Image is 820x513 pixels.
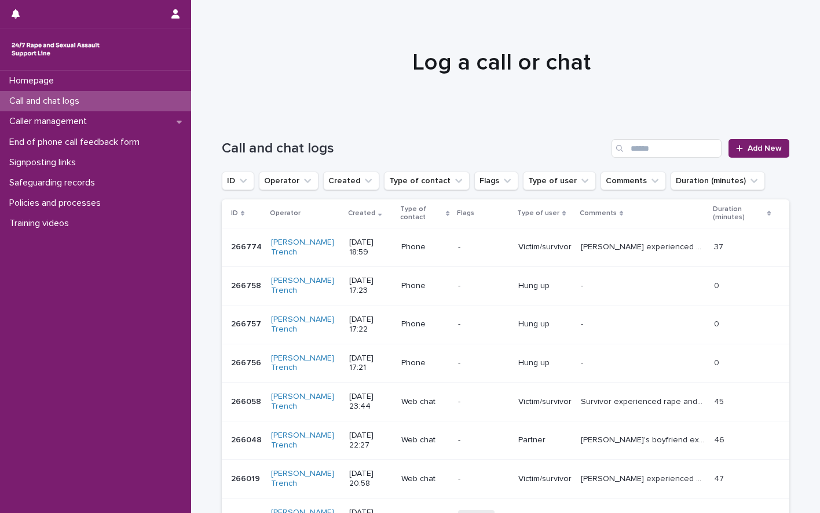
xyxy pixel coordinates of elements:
[323,172,379,190] button: Created
[518,397,572,407] p: Victim/survivor
[458,319,509,329] p: -
[581,433,707,445] p: Chatter's boyfriend experienced SV whilst on holiday by a girl from a club. Provided information ...
[271,238,340,257] a: [PERSON_NAME] Trench
[518,281,572,291] p: Hung up
[523,172,596,190] button: Type of user
[713,203,764,224] p: Duration (minutes)
[581,317,585,329] p: -
[458,397,509,407] p: -
[458,358,509,368] p: -
[581,472,707,484] p: Connie experienced SV whilst in a relationship, and spoke about triggers from work. Explored supp...
[612,139,722,158] input: Search
[270,207,301,220] p: Operator
[231,395,263,407] p: 266058
[581,240,707,252] p: Maya experienced SV by her Uncle Graham involving Candy. Discussed trigger today. Spoke about her...
[518,474,572,484] p: Victim/survivor
[9,38,102,61] img: rhQMoQhaT3yELyF149Cw
[748,144,782,152] span: Add New
[518,435,572,445] p: Partner
[401,281,449,291] p: Phone
[259,172,319,190] button: Operator
[222,383,789,421] tr: 266058266058 [PERSON_NAME] Trench [DATE] 23:44Web chat-Victim/survivorSurvivor experienced rape a...
[5,218,78,229] p: Training videos
[349,392,391,412] p: [DATE] 23:44
[729,139,789,158] a: Add New
[271,276,340,296] a: [PERSON_NAME] Trench
[384,172,470,190] button: Type of contact
[271,315,340,334] a: [PERSON_NAME] Trench
[222,172,254,190] button: ID
[222,460,789,499] tr: 266019266019 [PERSON_NAME] Trench [DATE] 20:58Web chat-Victim/survivor[PERSON_NAME] experienced S...
[458,242,509,252] p: -
[349,469,391,489] p: [DATE] 20:58
[271,469,340,489] a: [PERSON_NAME] Trench
[401,358,449,368] p: Phone
[5,137,149,148] p: End of phone call feedback form
[5,96,89,107] p: Call and chat logs
[222,267,789,305] tr: 266758266758 [PERSON_NAME] Trench [DATE] 17:23Phone-Hung up-- 00
[231,207,238,220] p: ID
[5,157,85,168] p: Signposting links
[231,240,264,252] p: 266774
[714,317,722,329] p: 0
[5,75,63,86] p: Homepage
[231,356,263,368] p: 266756
[231,433,264,445] p: 266048
[581,279,585,291] p: -
[222,421,789,460] tr: 266048266048 [PERSON_NAME] Trench [DATE] 22:27Web chat-Partner[PERSON_NAME]'s boyfriend experienc...
[518,319,572,329] p: Hung up
[5,116,96,127] p: Caller management
[401,242,449,252] p: Phone
[222,344,789,383] tr: 266756266756 [PERSON_NAME] Trench [DATE] 17:21Phone-Hung up-- 00
[222,228,789,267] tr: 266774266774 [PERSON_NAME] Trench [DATE] 18:59Phone-Victim/survivor[PERSON_NAME] experienced SV b...
[222,140,607,157] h1: Call and chat logs
[349,276,391,296] p: [DATE] 17:23
[671,172,765,190] button: Duration (minutes)
[458,474,509,484] p: -
[517,207,559,220] p: Type of user
[271,392,340,412] a: [PERSON_NAME] Trench
[5,177,104,188] p: Safeguarding records
[218,49,785,77] h1: Log a call or chat
[714,433,727,445] p: 46
[401,435,449,445] p: Web chat
[458,435,509,445] p: -
[714,356,722,368] p: 0
[714,279,722,291] p: 0
[349,431,391,450] p: [DATE] 22:27
[349,315,391,334] p: [DATE] 17:22
[349,354,391,373] p: [DATE] 17:21
[222,305,789,344] tr: 266757266757 [PERSON_NAME] Trench [DATE] 17:22Phone-Hung up-- 00
[231,279,263,291] p: 266758
[714,240,726,252] p: 37
[601,172,666,190] button: Comments
[348,207,375,220] p: Created
[581,356,585,368] p: -
[714,395,726,407] p: 45
[231,472,262,484] p: 266019
[401,474,449,484] p: Web chat
[457,207,474,220] p: Flags
[714,472,726,484] p: 47
[401,397,449,407] p: Web chat
[580,207,617,220] p: Comments
[271,354,340,373] a: [PERSON_NAME] Trench
[401,319,449,329] p: Phone
[271,431,340,450] a: [PERSON_NAME] Trench
[349,238,391,257] p: [DATE] 18:59
[400,203,444,224] p: Type of contact
[518,242,572,252] p: Victim/survivor
[581,395,707,407] p: Survivor experienced rape and SV 7years ago when travelling by a guy met at a party. Provided inf...
[474,172,518,190] button: Flags
[458,281,509,291] p: -
[518,358,572,368] p: Hung up
[231,317,263,329] p: 266757
[5,198,110,209] p: Policies and processes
